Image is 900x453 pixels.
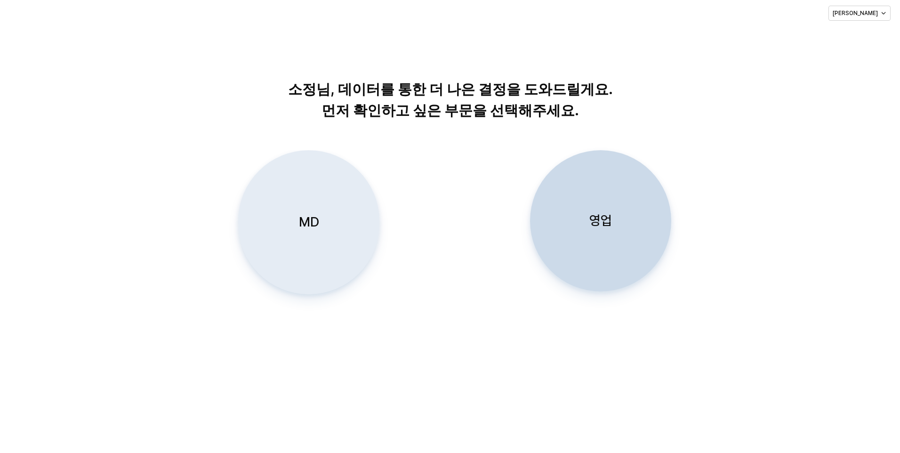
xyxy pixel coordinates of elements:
button: MD [238,150,379,294]
p: MD [299,213,319,231]
p: 소정님, 데이터를 통한 더 나은 결정을 도와드릴게요. 먼저 확인하고 싶은 부문을 선택해주세요. [210,79,691,121]
button: [PERSON_NAME] [828,6,891,21]
button: 영업 [530,150,671,291]
p: 영업 [589,212,612,229]
p: [PERSON_NAME] [833,9,878,17]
